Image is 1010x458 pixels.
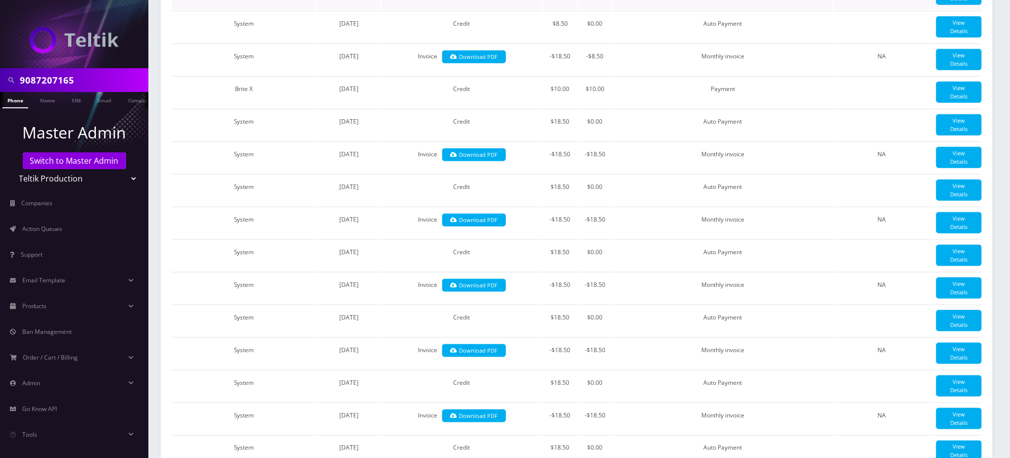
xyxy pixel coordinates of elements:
[172,174,316,206] td: System
[543,305,577,336] td: $18.50
[23,353,78,362] span: Order / Cart / Billing
[834,44,930,75] td: NA
[578,207,612,238] td: -$18.50
[172,305,316,336] td: System
[613,174,833,206] td: Auto Payment
[22,276,65,284] span: Email Template
[578,305,612,336] td: $0.00
[339,150,359,158] span: [DATE]
[22,225,62,233] span: Action Queues
[543,44,577,75] td: -$18.50
[22,327,72,336] span: Ban Management
[613,305,833,336] td: Auto Payment
[543,141,577,173] td: -$18.50
[339,85,359,93] span: [DATE]
[67,92,86,107] a: SIM
[578,337,612,369] td: -$18.50
[339,411,359,419] span: [DATE]
[381,141,542,173] td: Invoice
[834,403,930,434] td: NA
[543,337,577,369] td: -$18.50
[381,239,542,271] td: Credit
[543,174,577,206] td: $18.50
[543,11,577,43] td: $8.50
[834,207,930,238] td: NA
[339,444,359,452] span: [DATE]
[936,180,982,201] a: View Details
[442,148,506,162] a: Download PDF
[936,310,982,331] a: View Details
[578,76,612,108] td: $10.00
[339,183,359,191] span: [DATE]
[172,272,316,304] td: System
[381,403,542,434] td: Invoice
[339,313,359,321] span: [DATE]
[543,370,577,402] td: $18.50
[442,344,506,358] a: Download PDF
[339,215,359,224] span: [DATE]
[543,272,577,304] td: -$18.50
[92,92,116,107] a: Email
[578,109,612,140] td: $0.00
[339,52,359,60] span: [DATE]
[578,370,612,402] td: $0.00
[172,109,316,140] td: System
[23,152,126,169] a: Switch to Master Admin
[172,403,316,434] td: System
[936,212,982,233] a: View Details
[936,114,982,136] a: View Details
[613,141,833,173] td: Monthly invoice
[578,174,612,206] td: $0.00
[578,141,612,173] td: -$18.50
[613,403,833,434] td: Monthly invoice
[172,337,316,369] td: System
[381,44,542,75] td: Invoice
[578,239,612,271] td: $0.00
[613,44,833,75] td: Monthly invoice
[339,378,359,387] span: [DATE]
[172,141,316,173] td: System
[936,49,982,70] a: View Details
[442,279,506,292] a: Download PDF
[381,109,542,140] td: Credit
[578,272,612,304] td: -$18.50
[936,245,982,266] a: View Details
[613,109,833,140] td: Auto Payment
[936,16,982,38] a: View Details
[339,117,359,126] span: [DATE]
[381,337,542,369] td: Invoice
[172,370,316,402] td: System
[2,92,28,108] a: Phone
[339,19,359,28] span: [DATE]
[936,277,982,299] a: View Details
[21,250,43,259] span: Support
[613,272,833,304] td: Monthly invoice
[381,272,542,304] td: Invoice
[613,11,833,43] td: Auto Payment
[543,207,577,238] td: -$18.50
[543,239,577,271] td: $18.50
[339,248,359,256] span: [DATE]
[20,71,146,90] input: Search in Company
[123,92,156,107] a: Company
[381,370,542,402] td: Credit
[613,239,833,271] td: Auto Payment
[172,76,316,108] td: Brite X
[22,430,37,439] span: Tools
[936,375,982,397] a: View Details
[543,403,577,434] td: -$18.50
[442,214,506,227] a: Download PDF
[22,405,57,413] span: Go Know API
[613,370,833,402] td: Auto Payment
[834,272,930,304] td: NA
[442,410,506,423] a: Download PDF
[543,109,577,140] td: $18.50
[172,44,316,75] td: System
[442,50,506,64] a: Download PDF
[543,76,577,108] td: $10.00
[613,207,833,238] td: Monthly invoice
[381,174,542,206] td: Credit
[381,207,542,238] td: Invoice
[30,27,119,53] img: Teltik Production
